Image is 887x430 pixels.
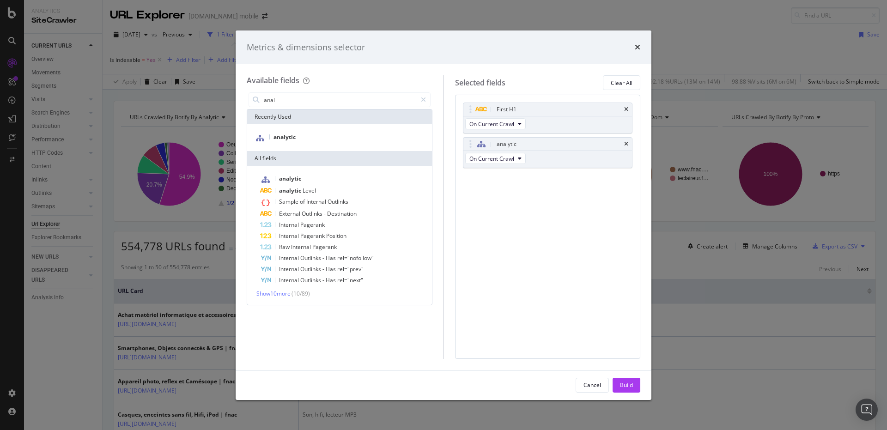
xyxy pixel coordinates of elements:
span: rel="nofollow" [337,254,374,262]
button: On Current Crawl [465,118,526,129]
span: Raw [279,243,291,251]
span: Internal [279,276,300,284]
span: - [322,276,326,284]
span: Destination [327,210,357,218]
span: Internal [279,265,300,273]
div: Build [620,381,633,389]
button: Build [613,378,640,393]
div: Selected fields [455,78,505,88]
span: Pagerank [300,232,326,240]
span: Has [326,254,337,262]
span: Internal [279,232,300,240]
div: times [635,42,640,54]
span: - [322,254,326,262]
span: Outlinks [300,276,322,284]
span: rel="prev" [337,265,364,273]
div: All fields [247,151,432,166]
span: Internal [306,198,328,206]
div: Cancel [583,381,601,389]
span: ( 10 / 89 ) [292,290,310,297]
div: modal [236,30,651,400]
input: Search by field name [263,93,417,107]
div: analytictimesOn Current Crawl [463,137,633,168]
span: Pagerank [312,243,337,251]
span: Internal [291,243,312,251]
span: On Current Crawl [469,155,514,163]
span: On Current Crawl [469,120,514,128]
span: Level [303,187,316,194]
span: analytic [279,187,303,194]
span: Internal [279,254,300,262]
span: rel="next" [337,276,363,284]
span: Pagerank [300,221,325,229]
button: On Current Crawl [465,153,526,164]
div: Metrics & dimensions selector [247,42,365,54]
div: Open Intercom Messenger [856,399,878,421]
div: analytic [497,139,516,149]
span: Outlinks [302,210,324,218]
span: Has [326,265,337,273]
span: External [279,210,302,218]
div: Recently Used [247,109,432,124]
span: - [324,210,327,218]
div: Available fields [247,75,299,85]
div: times [624,141,628,147]
span: Outlinks [300,254,322,262]
span: Outlinks [300,265,322,273]
div: times [624,107,628,112]
button: Cancel [576,378,609,393]
span: of [300,198,306,206]
span: Outlinks [328,198,348,206]
button: Clear All [603,75,640,90]
span: Has [326,276,337,284]
div: First H1timesOn Current Crawl [463,103,633,133]
span: analytic [273,133,296,141]
span: Internal [279,221,300,229]
span: Position [326,232,346,240]
span: Sample [279,198,300,206]
span: Show 10 more [256,290,291,297]
div: Clear All [611,79,632,87]
div: First H1 [497,105,516,114]
span: - [322,265,326,273]
span: analytic [279,175,301,182]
